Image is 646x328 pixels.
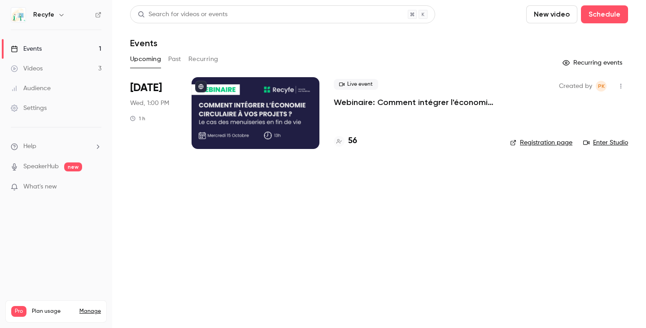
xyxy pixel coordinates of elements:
[11,84,51,93] div: Audience
[64,162,82,171] span: new
[23,162,59,171] a: SpeakerHub
[583,138,628,147] a: Enter Studio
[559,56,628,70] button: Recurring events
[79,308,101,315] a: Manage
[11,44,42,53] div: Events
[23,142,36,151] span: Help
[11,142,101,151] li: help-dropdown-opener
[130,99,169,108] span: Wed, 1:00 PM
[130,81,162,95] span: [DATE]
[11,8,26,22] img: Recyfe
[11,306,26,317] span: Pro
[526,5,577,23] button: New video
[598,81,605,92] span: PK
[510,138,572,147] a: Registration page
[334,97,496,108] a: Webinaire: Comment intégrer l'économie circulaire dans vos projets ?
[334,79,378,90] span: Live event
[23,182,57,192] span: What's new
[11,64,43,73] div: Videos
[130,38,157,48] h1: Events
[596,81,607,92] span: Pauline KATCHAVENDA
[130,77,177,149] div: Oct 15 Wed, 1:00 PM (Europe/Paris)
[334,135,357,147] a: 56
[168,52,181,66] button: Past
[559,81,592,92] span: Created by
[32,308,74,315] span: Plan usage
[130,52,161,66] button: Upcoming
[33,10,54,19] h6: Recyfe
[188,52,218,66] button: Recurring
[138,10,227,19] div: Search for videos or events
[11,104,47,113] div: Settings
[130,115,145,122] div: 1 h
[581,5,628,23] button: Schedule
[348,135,357,147] h4: 56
